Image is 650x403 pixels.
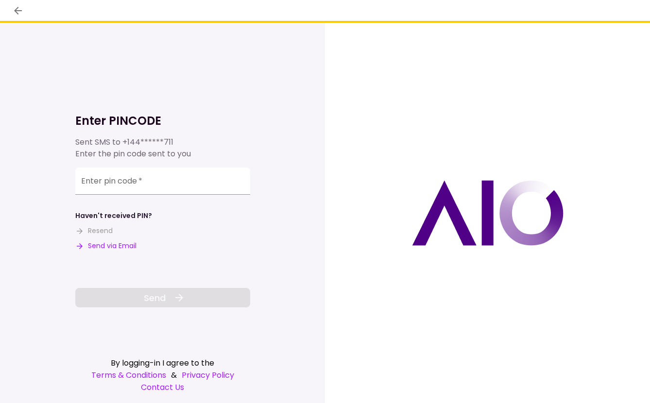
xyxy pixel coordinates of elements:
a: Privacy Policy [182,369,234,381]
button: back [10,2,26,19]
div: Haven't received PIN? [75,211,152,221]
button: Send via Email [75,241,137,251]
div: & [75,369,250,381]
button: Resend [75,226,113,236]
h1: Enter PINCODE [75,113,250,129]
a: Terms & Conditions [91,369,166,381]
img: AIO logo [412,180,564,246]
a: Contact Us [75,381,250,393]
span: Send [144,291,166,304]
div: Sent SMS to Enter the pin code sent to you [75,136,250,160]
div: By logging-in I agree to the [75,357,250,369]
button: Send [75,288,250,307]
